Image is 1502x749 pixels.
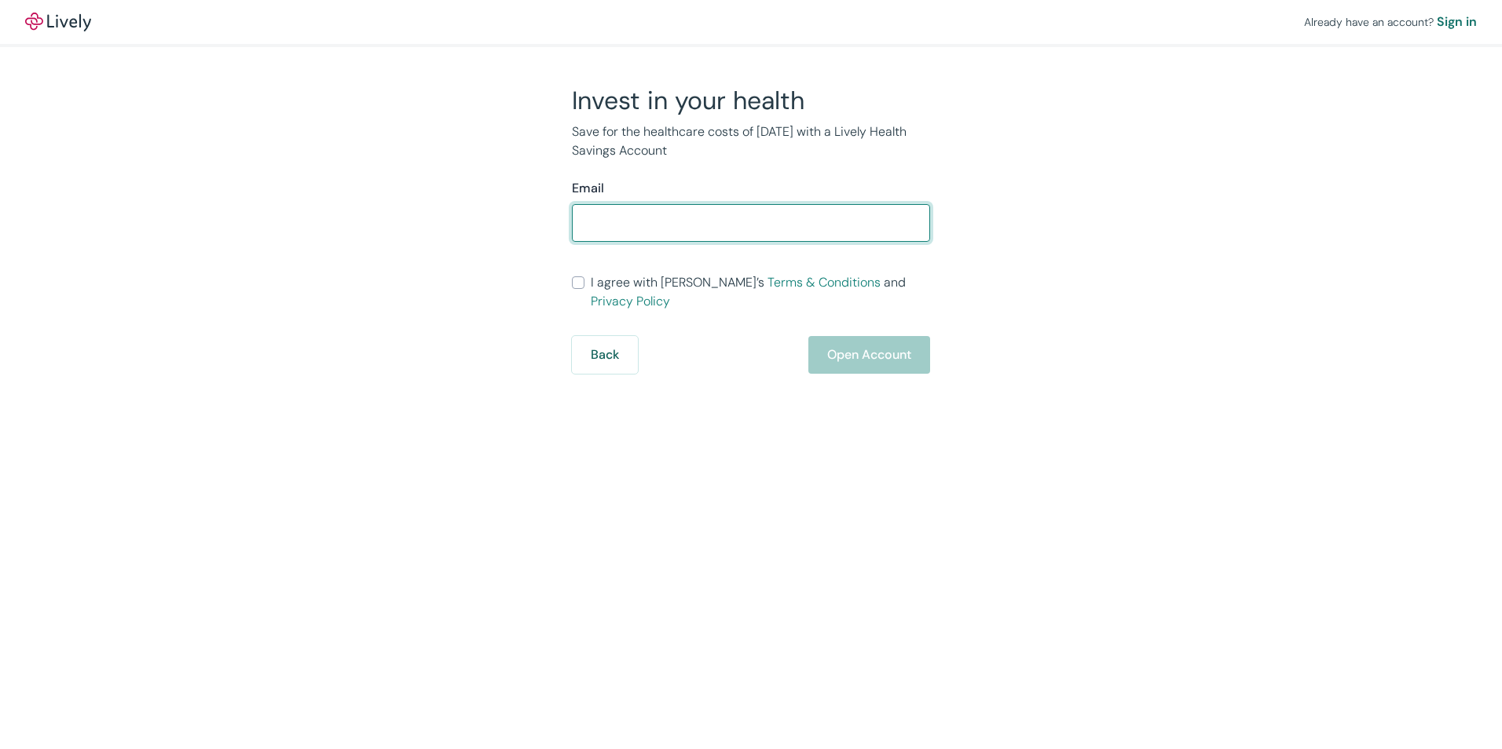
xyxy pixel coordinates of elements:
[591,273,930,311] span: I agree with [PERSON_NAME]’s and
[572,85,930,116] h2: Invest in your health
[25,13,91,31] a: LivelyLively
[572,179,604,198] label: Email
[572,336,638,374] button: Back
[25,13,91,31] img: Lively
[767,274,881,290] a: Terms & Conditions
[1304,13,1477,31] div: Already have an account?
[1437,13,1477,31] a: Sign in
[591,293,670,309] a: Privacy Policy
[572,122,930,160] p: Save for the healthcare costs of [DATE] with a Lively Health Savings Account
